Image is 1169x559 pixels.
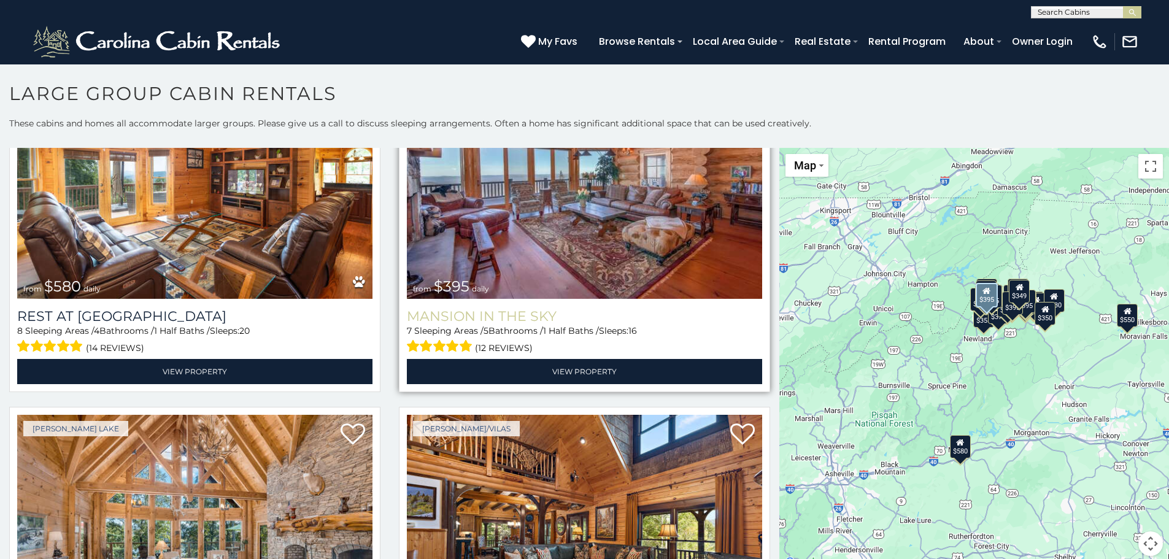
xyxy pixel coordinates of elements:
[998,293,1019,317] div: $325
[950,434,971,458] div: $580
[17,359,372,384] a: View Property
[17,61,372,299] img: Rest at Mountain Crest
[789,31,857,52] a: Real Estate
[86,340,144,356] span: (14 reviews)
[974,304,995,328] div: $355
[976,279,997,302] div: $325
[1026,293,1047,316] div: $695
[407,61,762,299] a: Mansion In The Sky from $395 daily
[17,325,372,356] div: Sleeping Areas / Bathrooms / Sleeps:
[989,300,1009,323] div: $375
[1016,291,1036,314] div: $675
[1091,33,1108,50] img: phone-regular-white.png
[17,308,372,325] h3: Rest at Mountain Crest
[1121,33,1138,50] img: mail-regular-white.png
[1138,531,1163,556] button: Map camera controls
[475,340,533,356] span: (12 reviews)
[957,31,1000,52] a: About
[31,23,285,60] img: White-1-2.png
[23,421,128,436] a: [PERSON_NAME] Lake
[1044,289,1065,312] div: $930
[687,31,783,52] a: Local Area Guide
[1006,31,1079,52] a: Owner Login
[239,325,250,336] span: 20
[413,284,431,293] span: from
[1117,303,1138,326] div: $550
[521,34,581,50] a: My Favs
[971,287,992,310] div: $650
[593,31,681,52] a: Browse Rentals
[154,325,210,336] span: 1 Half Baths /
[341,422,365,448] a: Add to favorites
[1015,289,1036,312] div: $395
[23,284,42,293] span: from
[982,285,1003,308] div: $435
[484,325,488,336] span: 5
[413,421,520,436] a: [PERSON_NAME]/Vilas
[976,280,997,303] div: $310
[785,154,828,177] button: Change map style
[1008,278,1028,301] div: $565
[794,159,816,172] span: Map
[94,325,99,336] span: 4
[543,325,599,336] span: 1 Half Baths /
[407,308,762,325] a: Mansion In The Sky
[1009,280,1030,303] div: $349
[407,61,762,299] img: Mansion In The Sky
[1035,302,1056,325] div: $350
[862,31,952,52] a: Rental Program
[538,34,577,49] span: My Favs
[1003,291,1024,315] div: $395
[17,61,372,299] a: Rest at Mountain Crest from $580 daily
[434,277,469,295] span: $395
[17,325,23,336] span: 8
[730,422,755,448] a: Add to favorites
[628,325,637,336] span: 16
[407,325,762,356] div: Sleeping Areas / Bathrooms / Sleeps:
[1138,154,1163,179] button: Toggle fullscreen view
[83,284,101,293] span: daily
[472,284,489,293] span: daily
[976,283,998,307] div: $395
[44,277,81,295] span: $580
[17,308,372,325] a: Rest at [GEOGRAPHIC_DATA]
[407,359,762,384] a: View Property
[407,325,412,336] span: 7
